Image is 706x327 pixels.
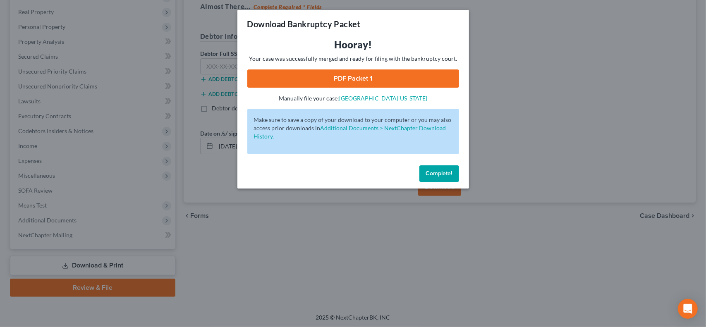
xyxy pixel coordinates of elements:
p: Make sure to save a copy of your download to your computer or you may also access prior downloads in [254,116,452,141]
button: Complete! [419,165,459,182]
h3: Hooray! [247,38,459,51]
p: Your case was successfully merged and ready for filing with the bankruptcy court. [247,55,459,63]
p: Manually file your case: [247,94,459,103]
a: [GEOGRAPHIC_DATA][US_STATE] [339,95,427,102]
a: Additional Documents > NextChapter Download History. [254,124,446,140]
a: PDF Packet 1 [247,69,459,88]
span: Complete! [426,170,452,177]
h3: Download Bankruptcy Packet [247,18,361,30]
div: Open Intercom Messenger [678,299,698,319]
